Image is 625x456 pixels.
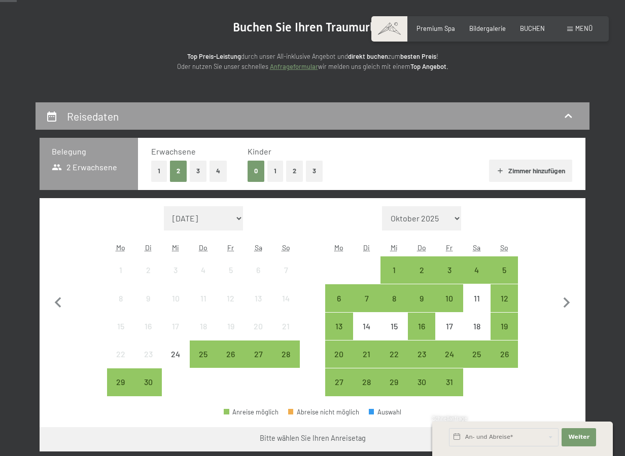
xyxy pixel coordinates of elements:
[163,350,188,375] div: 24
[432,415,467,422] span: Schnellanfrage
[464,322,490,348] div: 18
[246,294,271,320] div: 13
[463,284,491,312] div: Anreise nicht möglich
[520,24,545,32] a: BUCHEN
[272,340,299,368] div: Anreise möglich
[162,340,189,368] div: Wed Sep 24 2025
[463,340,491,368] div: Anreise möglich
[556,206,577,397] button: Nächster Monat
[270,62,318,70] a: Anfrageformular
[273,294,298,320] div: 14
[492,294,517,320] div: 12
[218,266,244,291] div: 5
[134,313,162,340] div: Tue Sep 16 2025
[325,284,353,312] div: Mon Oct 06 2025
[134,340,162,368] div: Anreise nicht möglich
[134,313,162,340] div: Anreise nicht möglich
[326,350,352,375] div: 20
[408,313,435,340] div: Thu Oct 16 2025
[353,284,380,312] div: Anreise möglich
[306,161,323,181] button: 3
[107,368,134,396] div: Mon Sep 29 2025
[408,284,435,312] div: Anreise möglich
[48,206,69,397] button: Vorheriger Monat
[107,256,134,284] div: Anreise nicht möglich
[326,322,352,348] div: 13
[217,256,245,284] div: Anreise nicht möglich
[134,340,162,368] div: Tue Sep 23 2025
[282,243,290,252] abbr: Sonntag
[435,256,463,284] div: Fri Oct 03 2025
[135,350,161,375] div: 23
[353,313,380,340] div: Tue Oct 14 2025
[491,313,518,340] div: Sun Oct 19 2025
[436,350,462,375] div: 24
[435,368,463,396] div: Fri Oct 31 2025
[568,433,589,441] span: Weiter
[134,256,162,284] div: Anreise nicht möglich
[463,256,491,284] div: Sat Oct 04 2025
[464,350,490,375] div: 25
[245,256,272,284] div: Anreise nicht möglich
[107,340,134,368] div: Mon Sep 22 2025
[363,243,370,252] abbr: Dienstag
[435,256,463,284] div: Anreise möglich
[272,256,299,284] div: Sun Sep 07 2025
[491,313,518,340] div: Anreise möglich
[108,294,133,320] div: 8
[162,284,189,312] div: Wed Sep 10 2025
[218,350,244,375] div: 26
[325,340,353,368] div: Mon Oct 20 2025
[491,256,518,284] div: Anreise möglich
[272,256,299,284] div: Anreise nicht möglich
[227,243,234,252] abbr: Freitag
[500,243,508,252] abbr: Sonntag
[107,313,134,340] div: Anreise nicht möglich
[260,433,366,443] div: Bitte wählen Sie Ihren Anreisetag
[408,340,435,368] div: Anreise möglich
[491,284,518,312] div: Sun Oct 12 2025
[408,256,435,284] div: Anreise möglich
[217,340,245,368] div: Fri Sep 26 2025
[326,294,352,320] div: 6
[170,161,187,181] button: 2
[381,294,407,320] div: 8
[418,243,426,252] abbr: Donnerstag
[435,284,463,312] div: Fri Oct 10 2025
[190,340,217,368] div: Thu Sep 25 2025
[325,368,353,396] div: Mon Oct 27 2025
[491,340,518,368] div: Anreise möglich
[224,409,279,415] div: Anreise möglich
[492,322,517,348] div: 19
[151,161,167,181] button: 1
[245,313,272,340] div: Sat Sep 20 2025
[408,313,435,340] div: Anreise möglich
[245,313,272,340] div: Anreise nicht möglich
[245,340,272,368] div: Anreise möglich
[108,350,133,375] div: 22
[273,350,298,375] div: 28
[286,161,303,181] button: 2
[190,313,217,340] div: Thu Sep 18 2025
[190,256,217,284] div: Anreise nicht möglich
[409,294,434,320] div: 9
[381,350,407,375] div: 22
[463,284,491,312] div: Sat Oct 11 2025
[353,340,380,368] div: Tue Oct 21 2025
[464,266,490,291] div: 4
[187,52,241,60] strong: Top Preis-Leistung
[354,350,379,375] div: 21
[190,340,217,368] div: Anreise möglich
[162,340,189,368] div: Anreise nicht möglich
[210,161,227,181] button: 4
[391,243,398,252] abbr: Mittwoch
[354,378,379,403] div: 28
[246,322,271,348] div: 20
[469,24,506,32] a: Bildergalerie
[353,313,380,340] div: Anreise nicht möglich
[107,368,134,396] div: Anreise möglich
[107,284,134,312] div: Anreise nicht möglich
[463,313,491,340] div: Anreise nicht möglich
[380,284,408,312] div: Anreise möglich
